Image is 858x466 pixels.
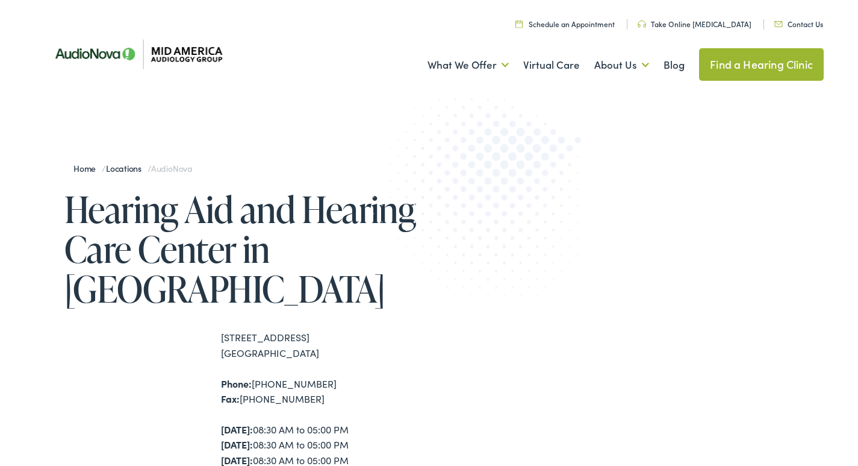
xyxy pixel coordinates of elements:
strong: Fax: [221,392,240,405]
a: Find a Hearing Clinic [699,48,824,81]
div: [PHONE_NUMBER] [PHONE_NUMBER] [221,376,429,407]
a: Take Online [MEDICAL_DATA] [638,19,751,29]
span: / / [73,162,192,174]
img: utility icon [515,20,523,28]
strong: [DATE]: [221,423,253,436]
a: About Us [594,43,649,87]
strong: [DATE]: [221,438,253,451]
div: [STREET_ADDRESS] [GEOGRAPHIC_DATA] [221,330,429,361]
a: What We Offer [427,43,509,87]
img: utility icon [774,21,783,27]
a: Home [73,162,102,174]
a: Locations [106,162,148,174]
span: AudioNova [151,162,192,174]
a: Virtual Care [523,43,580,87]
a: Blog [664,43,685,87]
strong: Phone: [221,377,252,390]
a: Contact Us [774,19,823,29]
h1: Hearing Aid and Hearing Care Center in [GEOGRAPHIC_DATA] [64,189,429,309]
img: utility icon [638,20,646,28]
a: Schedule an Appointment [515,19,615,29]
